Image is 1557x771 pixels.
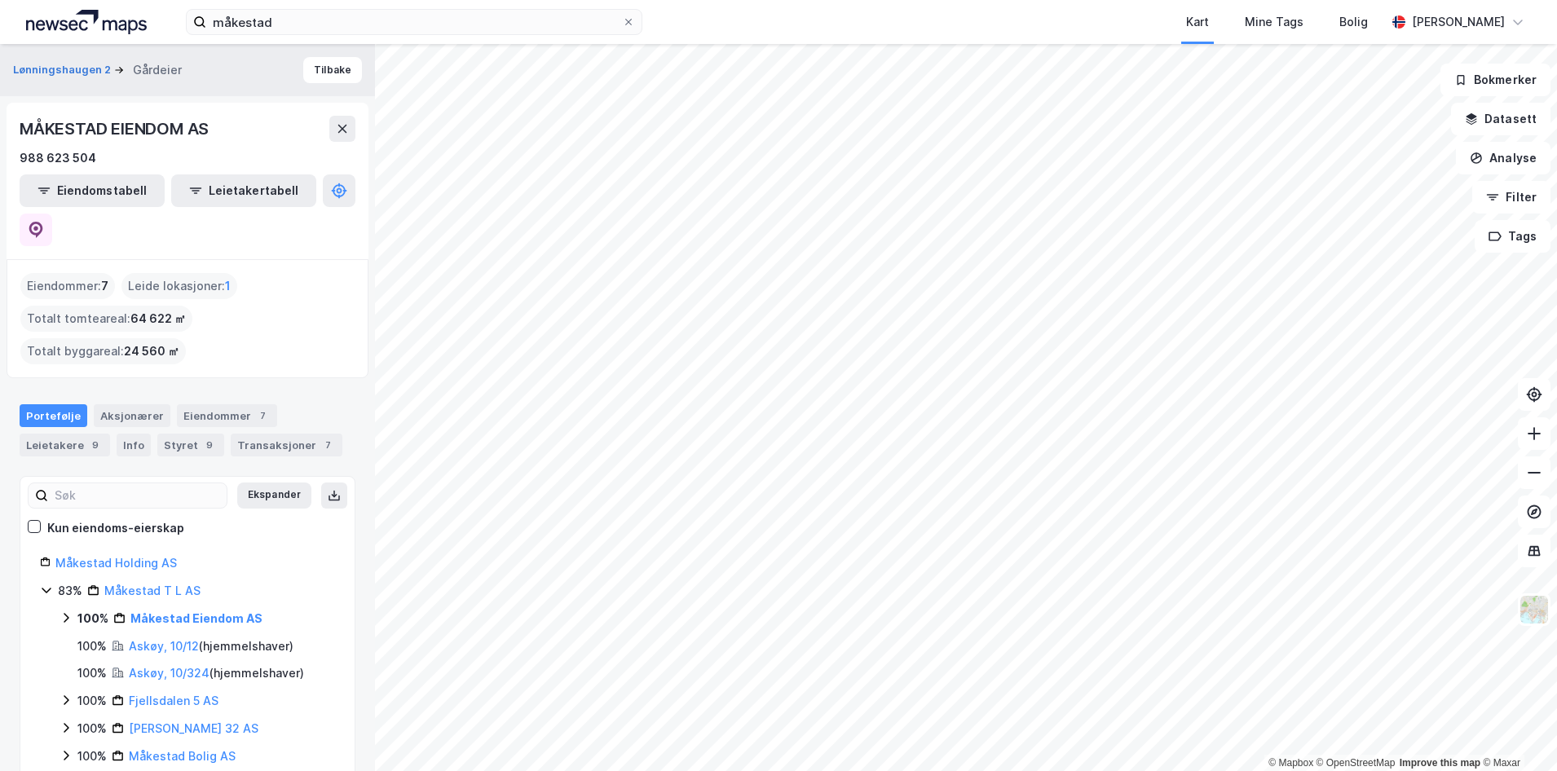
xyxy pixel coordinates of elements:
[177,404,277,427] div: Eiendommer
[20,273,115,299] div: Eiendommer :
[20,306,192,332] div: Totalt tomteareal :
[206,10,622,34] input: Søk på adresse, matrikkel, gårdeiere, leietakere eller personer
[20,338,186,364] div: Totalt byggareal :
[20,174,165,207] button: Eiendomstabell
[20,148,96,168] div: 988 623 504
[1186,12,1209,32] div: Kart
[13,62,114,78] button: Lønningshaugen 2
[129,639,199,653] a: Askøy, 10/12
[130,309,186,328] span: 64 622 ㎡
[1475,220,1550,253] button: Tags
[129,694,218,707] a: Fjellsdalen 5 AS
[124,341,179,361] span: 24 560 ㎡
[104,584,201,597] a: Måkestad T L AS
[303,57,362,83] button: Tilbake
[77,609,108,628] div: 100%
[77,663,107,683] div: 100%
[58,581,82,601] div: 83%
[55,556,177,570] a: Måkestad Holding AS
[20,116,212,142] div: MÅKESTAD EIENDOM AS
[1245,12,1303,32] div: Mine Tags
[129,721,258,735] a: [PERSON_NAME] 32 AS
[48,483,227,508] input: Søk
[201,437,218,453] div: 9
[117,434,151,456] div: Info
[26,10,147,34] img: logo.a4113a55bc3d86da70a041830d287a7e.svg
[157,434,224,456] div: Styret
[1456,142,1550,174] button: Analyse
[77,637,107,656] div: 100%
[77,747,107,766] div: 100%
[237,482,311,509] button: Ekspander
[129,749,236,763] a: Måkestad Bolig AS
[1519,594,1550,625] img: Z
[254,408,271,424] div: 7
[1475,693,1557,771] div: Kontrollprogram for chat
[1317,757,1396,769] a: OpenStreetMap
[129,637,293,656] div: ( hjemmelshaver )
[1268,757,1313,769] a: Mapbox
[129,663,304,683] div: ( hjemmelshaver )
[1440,64,1550,96] button: Bokmerker
[1339,12,1368,32] div: Bolig
[129,666,210,680] a: Askøy, 10/324
[231,434,342,456] div: Transaksjoner
[77,691,107,711] div: 100%
[20,434,110,456] div: Leietakere
[130,611,262,625] a: Måkestad Eiendom AS
[20,404,87,427] div: Portefølje
[1475,693,1557,771] iframe: Chat Widget
[87,437,104,453] div: 9
[320,437,336,453] div: 7
[133,60,182,80] div: Gårdeier
[94,404,170,427] div: Aksjonærer
[1451,103,1550,135] button: Datasett
[77,719,107,738] div: 100%
[171,174,316,207] button: Leietakertabell
[1412,12,1505,32] div: [PERSON_NAME]
[121,273,237,299] div: Leide lokasjoner :
[47,518,184,538] div: Kun eiendoms-eierskap
[1472,181,1550,214] button: Filter
[225,276,231,296] span: 1
[1400,757,1480,769] a: Improve this map
[101,276,108,296] span: 7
